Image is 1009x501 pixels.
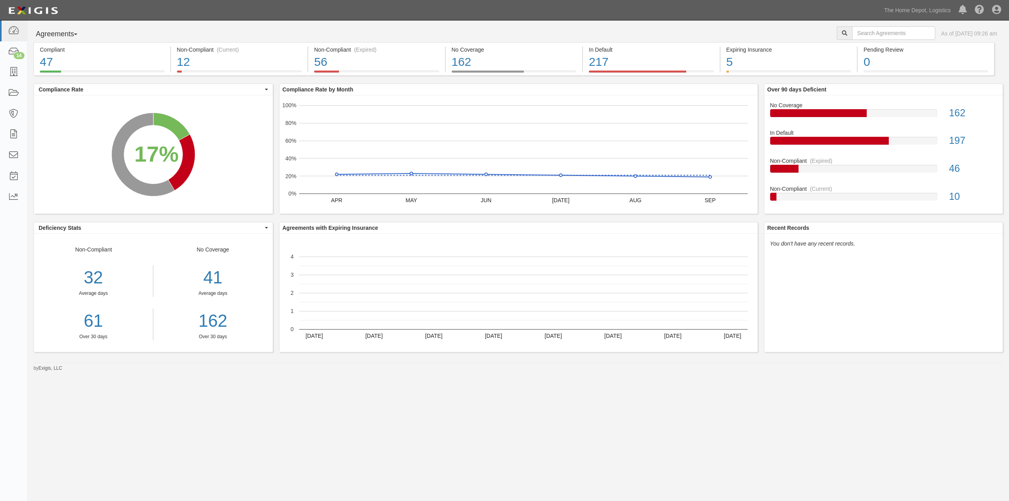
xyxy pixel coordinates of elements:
div: 47 [40,54,164,71]
b: Recent Records [767,225,810,231]
div: 162 [452,54,577,71]
text: [DATE] [552,197,569,203]
input: Search Agreements [852,26,935,40]
div: Non-Compliant (Expired) [314,46,439,54]
text: 80% [285,120,296,126]
text: 60% [285,138,296,144]
svg: A chart. [279,95,758,214]
a: Non-Compliant(Current)10 [770,185,997,207]
a: Non-Compliant(Current)12 [171,71,308,77]
text: 0% [288,190,296,197]
div: (Current) [217,46,239,54]
div: (Expired) [810,157,832,165]
a: Exigis, LLC [39,365,62,371]
em: You don't have any recent records. [770,240,855,247]
div: Expiring Insurance [726,46,851,54]
a: No Coverage162 [770,101,997,129]
text: MAY [406,197,417,203]
div: Over 30 days [159,333,267,340]
svg: A chart. [279,234,758,352]
text: [DATE] [305,333,323,339]
b: Compliance Rate by Month [283,86,354,93]
text: [DATE] [365,333,382,339]
div: 197 [943,134,1003,148]
div: Non-Compliant [764,157,1003,165]
text: [DATE] [664,333,681,339]
text: 20% [285,173,296,179]
text: [DATE] [604,333,622,339]
b: Over 90 days Deficient [767,86,827,93]
a: Non-Compliant(Expired)56 [308,71,445,77]
a: In Default197 [770,129,997,157]
text: SEP [704,197,715,203]
div: 5 [726,54,851,71]
div: Average days [159,290,267,297]
div: Over 30 days [34,333,153,340]
div: 56 [314,54,439,71]
a: 162 [159,309,267,333]
button: Agreements [34,26,93,42]
text: [DATE] [724,333,741,339]
img: logo-5460c22ac91f19d4615b14bd174203de0afe785f0fc80cf4dbbc73dc1793850b.png [6,4,60,18]
div: No Coverage [153,246,273,340]
text: 0 [290,326,294,332]
a: In Default217 [583,71,720,77]
text: 40% [285,155,296,162]
div: 41 [159,265,267,290]
div: No Coverage [452,46,577,54]
div: 217 [589,54,714,71]
a: Compliant47 [34,71,170,77]
span: Deficiency Stats [39,224,263,232]
div: Non-Compliant (Current) [177,46,302,54]
small: by [34,365,62,372]
b: Agreements with Expiring Insurance [283,225,378,231]
div: Average days [34,290,153,297]
button: Compliance Rate [34,84,273,95]
a: Non-Compliant(Expired)46 [770,157,997,185]
text: APR [331,197,342,203]
div: Non-Compliant [764,185,1003,193]
text: 1 [290,308,294,314]
a: Pending Review0 [858,71,994,77]
text: AUG [629,197,641,203]
a: Expiring Insurance5 [720,71,857,77]
div: No Coverage [764,101,1003,109]
div: (Expired) [354,46,376,54]
text: [DATE] [544,333,562,339]
div: (Current) [810,185,832,193]
div: 14 [14,52,24,59]
div: 162 [943,106,1003,120]
text: JUN [480,197,491,203]
div: 32 [34,265,153,290]
a: No Coverage162 [446,71,583,77]
div: As of [DATE] 09:26 am [941,30,997,37]
text: 100% [282,102,296,108]
a: The Home Depot, Logistics [880,2,955,18]
i: Help Center - Complianz [975,6,984,15]
a: 61 [34,309,153,333]
div: Non-Compliant [34,246,153,340]
div: 10 [943,190,1003,204]
div: 46 [943,162,1003,176]
div: 0 [864,54,988,71]
div: 17% [134,138,179,169]
div: In Default [589,46,714,54]
text: [DATE] [425,333,442,339]
text: [DATE] [485,333,502,339]
text: 2 [290,290,294,296]
text: 3 [290,272,294,278]
svg: A chart. [34,95,273,214]
button: Deficiency Stats [34,222,273,233]
div: Compliant [40,46,164,54]
span: Compliance Rate [39,86,263,93]
div: In Default [764,129,1003,137]
div: Pending Review [864,46,988,54]
div: 12 [177,54,302,71]
text: 4 [290,253,294,260]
